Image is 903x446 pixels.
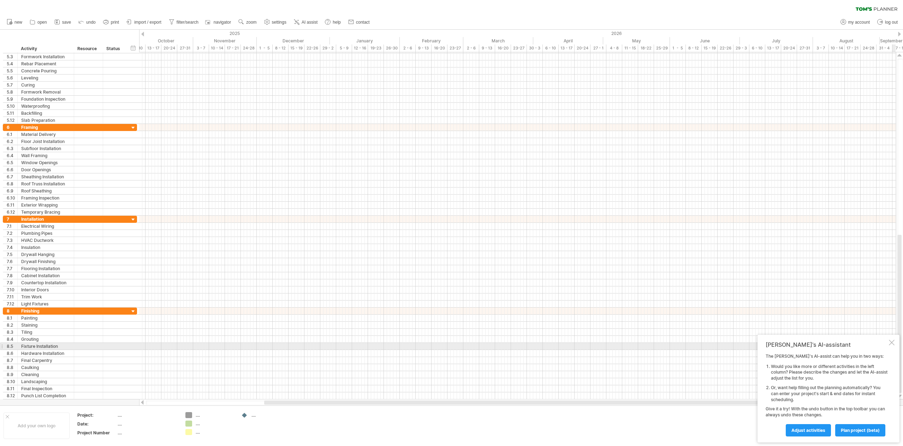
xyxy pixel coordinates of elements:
a: my account [839,18,872,27]
div: 3 - 7 [193,44,209,52]
div: Project: [77,412,116,418]
a: zoom [237,18,259,27]
div: 24-28 [241,44,257,52]
div: 6.3 [7,145,17,152]
div: January 2026 [330,37,400,44]
div: Backfilling [21,110,70,117]
div: 13 - 17 [559,44,575,52]
div: Formwork Removal [21,89,70,95]
div: 6.4 [7,152,17,159]
div: 6.1 [7,131,17,138]
div: 7 [7,216,17,222]
span: log out [885,20,898,25]
div: Waterproofing [21,103,70,109]
div: 6.2 [7,138,17,145]
div: Drywall Hanging [21,251,70,258]
div: 20-24 [161,44,177,52]
div: June 2026 [670,37,740,44]
div: HVAC Ductwork [21,237,70,244]
div: 26-30 [384,44,400,52]
div: Finishing [21,308,70,314]
li: Would you like more or different activities in the left column? Please describe the changes and l... [771,364,887,381]
div: Resource [77,45,99,52]
div: 17 - 21 [845,44,861,52]
div: Light Fixtures [21,301,70,307]
div: 8.1 [7,315,17,321]
div: Exterior Wrapping [21,202,70,208]
div: 6 - 10 [749,44,765,52]
div: Drywall Finishing [21,258,70,265]
div: 7.3 [7,237,17,244]
div: Temporary Bracing [21,209,70,215]
div: [PERSON_NAME]'s AI-assistant [766,341,887,348]
div: Final Carpentry [21,357,70,364]
div: 7.4 [7,244,17,251]
div: 1 - 5 [670,44,686,52]
div: Window Openings [21,159,70,166]
div: 6.10 [7,195,17,201]
div: 5.11 [7,110,17,117]
div: Date: [77,421,116,427]
div: Concrete Pouring [21,67,70,74]
span: settings [272,20,286,25]
div: 18-22 [638,44,654,52]
div: 7.1 [7,223,17,230]
div: Add your own logo [4,412,70,439]
div: Painting [21,315,70,321]
div: .... [118,430,177,436]
div: 31 - 4 [877,44,892,52]
div: 8 - 12 [686,44,702,52]
div: 23-27 [511,44,527,52]
div: Final Inspection [21,385,70,392]
span: plan project (beta) [841,428,880,433]
div: Landscaping [21,378,70,385]
div: Trim Work [21,293,70,300]
div: Leveling [21,75,70,81]
div: 8.4 [7,336,17,343]
div: 27 - 1 [590,44,606,52]
div: 22-26 [718,44,733,52]
div: December 2025 [257,37,330,44]
div: Wall Framing [21,152,70,159]
div: Sheathing Installation [21,173,70,180]
div: 6.12 [7,209,17,215]
div: 8.8 [7,364,17,371]
div: 8 - 12 [273,44,289,52]
a: open [28,18,49,27]
div: 7.5 [7,251,17,258]
span: print [111,20,119,25]
div: 8.11 [7,385,17,392]
div: Framing [21,124,70,131]
span: navigator [214,20,231,25]
div: 7.9 [7,279,17,286]
span: AI assist [302,20,317,25]
div: 2 - 6 [463,44,479,52]
div: 1 - 5 [257,44,273,52]
div: 7.2 [7,230,17,237]
div: 20-24 [781,44,797,52]
div: November 2025 [193,37,257,44]
a: import / export [125,18,164,27]
li: Or, want help filling out the planning automatically? You can enter your project's start & end da... [771,385,887,403]
div: 30 - 3 [527,44,543,52]
div: 29 - 2 [320,44,336,52]
div: 13 - 17 [765,44,781,52]
div: 5.6 [7,75,17,81]
div: Tiling [21,329,70,335]
div: Insulation [21,244,70,251]
div: Roof Truss Installation [21,180,70,187]
span: undo [86,20,96,25]
div: July 2026 [740,37,813,44]
a: navigator [204,18,233,27]
div: 9 - 13 [416,44,432,52]
div: 5.12 [7,117,17,124]
div: 6 [7,124,17,131]
span: filter/search [177,20,198,25]
div: 25-29 [654,44,670,52]
div: 5.8 [7,89,17,95]
div: 8.9 [7,371,17,378]
div: 17 - 21 [225,44,241,52]
div: 7.7 [7,265,17,272]
div: 8 [7,308,17,314]
div: 6.8 [7,180,17,187]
